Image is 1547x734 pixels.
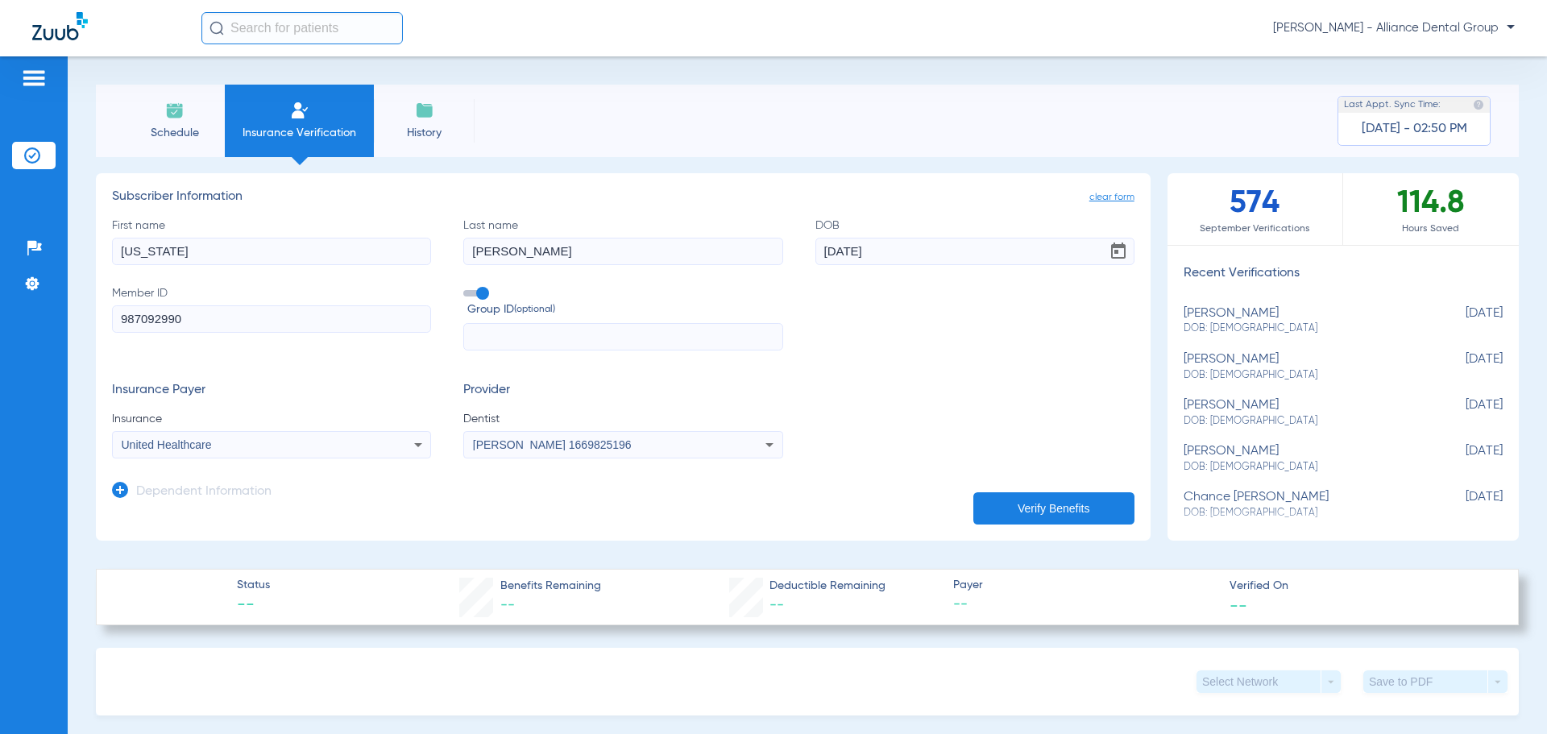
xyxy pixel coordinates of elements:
span: Dentist [463,411,782,427]
span: DOB: [DEMOGRAPHIC_DATA] [1184,414,1422,429]
span: [DATE] [1422,306,1503,336]
span: Deductible Remaining [769,578,885,595]
span: Verified On [1230,578,1492,595]
span: -- [500,598,515,612]
img: Search Icon [209,21,224,35]
span: -- [1230,596,1247,613]
span: [DATE] - 02:50 PM [1362,121,1467,137]
h3: Provider [463,383,782,399]
span: DOB: [DEMOGRAPHIC_DATA] [1184,321,1422,336]
span: -- [237,595,270,617]
span: [DATE] [1422,352,1503,382]
span: -- [769,598,784,612]
input: Search for patients [201,12,403,44]
div: 574 [1168,173,1343,245]
span: [PERSON_NAME] 1669825196 [473,438,632,451]
span: September Verifications [1168,221,1342,237]
span: [DATE] [1422,444,1503,474]
span: Last Appt. Sync Time: [1344,97,1441,113]
button: Verify Benefits [973,492,1134,525]
img: Manual Insurance Verification [290,101,309,120]
h3: Subscriber Information [112,189,1134,205]
small: (optional) [514,301,555,318]
span: Group ID [467,301,782,318]
span: DOB: [DEMOGRAPHIC_DATA] [1184,368,1422,383]
span: clear form [1089,189,1134,205]
button: Open calendar [1102,235,1134,267]
h3: Dependent Information [136,484,272,500]
span: History [386,125,462,141]
img: last sync help info [1473,99,1484,110]
img: hamburger-icon [21,68,47,88]
img: Schedule [165,101,185,120]
span: [DATE] [1422,490,1503,520]
label: Member ID [112,285,431,351]
span: [DATE] [1422,398,1503,428]
div: 114.8 [1343,173,1519,245]
span: Insurance [112,411,431,427]
span: DOB: [DEMOGRAPHIC_DATA] [1184,460,1422,475]
span: [PERSON_NAME] - Alliance Dental Group [1273,20,1515,36]
input: DOBOpen calendar [815,238,1134,265]
div: [PERSON_NAME] [1184,398,1422,428]
label: Last name [463,218,782,265]
span: Payer [953,577,1216,594]
label: First name [112,218,431,265]
span: Schedule [136,125,213,141]
div: chance [PERSON_NAME] [1184,490,1422,520]
label: DOB [815,218,1134,265]
span: Insurance Verification [237,125,362,141]
h3: Insurance Payer [112,383,431,399]
img: Zuub Logo [32,12,88,40]
img: History [415,101,434,120]
input: Member ID [112,305,431,333]
span: Benefits Remaining [500,578,601,595]
span: -- [953,595,1216,615]
div: [PERSON_NAME] [1184,352,1422,382]
div: [PERSON_NAME] [1184,444,1422,474]
div: [PERSON_NAME] [1184,306,1422,336]
span: DOB: [DEMOGRAPHIC_DATA] [1184,506,1422,520]
span: Status [237,577,270,594]
span: Hours Saved [1343,221,1519,237]
span: United Healthcare [122,438,212,451]
h3: Recent Verifications [1168,266,1519,282]
input: Last name [463,238,782,265]
input: First name [112,238,431,265]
